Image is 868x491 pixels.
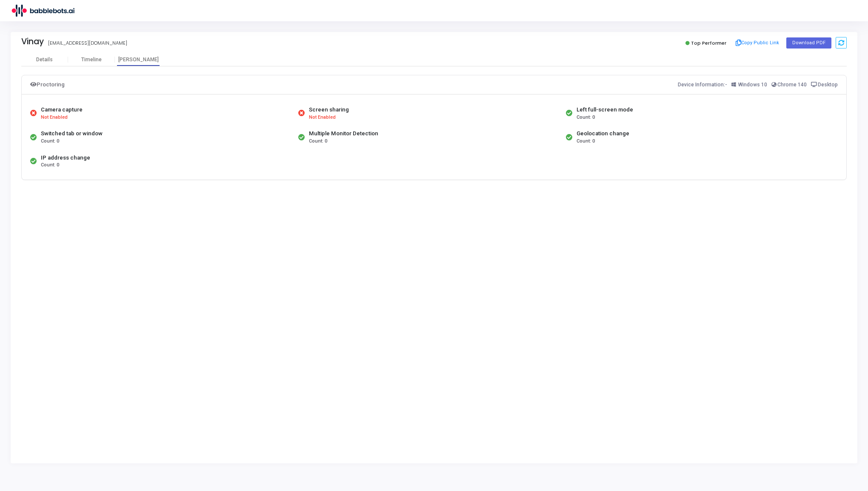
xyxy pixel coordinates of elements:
span: Top Performer [691,40,726,46]
div: Timeline [81,57,102,63]
div: Proctoring [30,80,65,90]
span: Count: 0 [41,138,59,145]
div: Left full-screen mode [577,106,633,114]
span: Desktop [818,82,838,88]
span: Count: 0 [41,162,59,169]
div: IP address change [41,154,90,162]
span: Windows 10 [738,82,767,88]
span: Not Enabled [309,114,336,121]
span: Count: 0 [577,114,595,121]
span: Not Enabled [41,114,68,121]
div: Camera capture [41,106,83,114]
div: [EMAIL_ADDRESS][DOMAIN_NAME] [48,40,127,47]
div: Multiple Monitor Detection [309,129,378,138]
button: Copy Public Link [733,37,782,49]
div: Screen sharing [309,106,349,114]
div: Device Information:- [678,80,838,90]
div: Switched tab or window [41,129,103,138]
button: Download PDF [786,37,831,49]
img: logo [11,2,74,19]
span: Chrome 140 [777,82,807,88]
div: Vinay [21,37,44,46]
span: Count: 0 [309,138,327,145]
span: Count: 0 [577,138,595,145]
div: Details [36,57,53,63]
div: [PERSON_NAME] [115,57,162,63]
div: Geolocation change [577,129,629,138]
